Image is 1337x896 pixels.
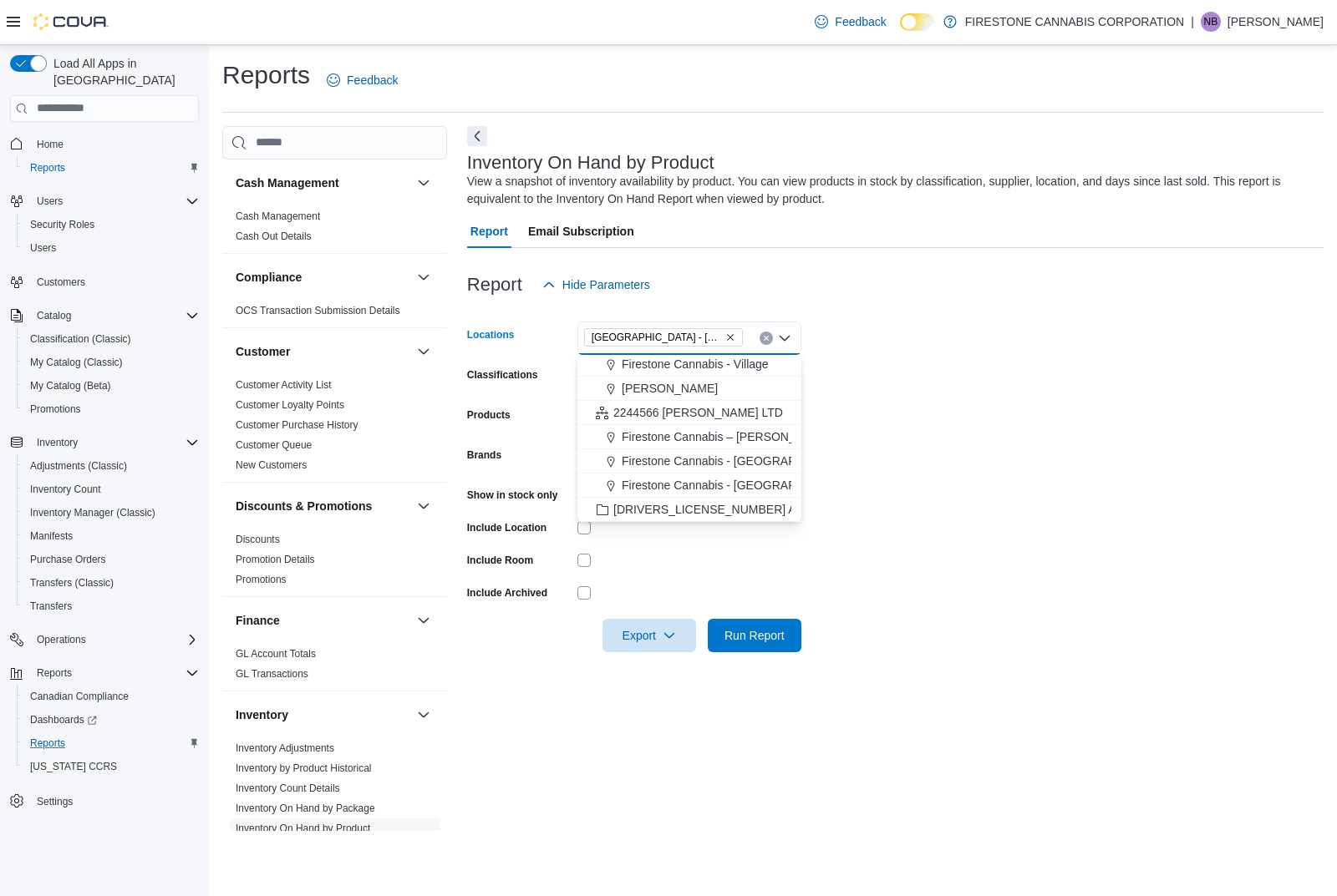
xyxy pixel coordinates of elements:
button: Compliance [414,267,434,287]
div: View a snapshot of inventory availability by product. You can view products in stock by classific... [467,173,1315,208]
span: Dashboards [23,710,199,730]
span: Manifests [30,529,73,543]
span: 2244566 [PERSON_NAME] LTD [613,404,783,421]
span: Home [30,134,199,154]
span: Inventory Manager (Classic) [23,503,199,523]
a: Home [30,134,70,154]
button: Firestone Cannabis - [GEOGRAPHIC_DATA] [577,473,801,498]
span: Discounts [236,533,280,546]
span: Customer Queue [236,438,312,452]
a: Adjustments (Classic) [23,456,134,476]
span: OCS Transaction Submission Details [236,304,400,317]
span: Hide Parameters [562,276,650,293]
button: Reports [17,156,206,180]
button: Customers [3,270,206,294]
span: Export [613,619,686,652]
span: My Catalog (Beta) [23,376,199,396]
a: Security Roles [23,215,101,235]
button: Operations [3,628,206,651]
span: Firestone Cannabis - Village [622,356,769,372]
h1: Reports [222,58,310,92]
button: Users [17,236,206,260]
button: Cash Management [414,173,434,193]
a: Reports [23,733,72,753]
span: Purchase Orders [30,553,106,566]
button: Users [3,190,206,213]
button: Export [602,619,696,652]
span: Customers [37,276,85,289]
span: Transfers (Classic) [23,573,199,593]
button: Cash Management [236,175,410,191]
div: Discounts & Promotions [222,529,447,596]
a: [US_STATE] CCRS [23,757,124,777]
button: Remove Cannabis Station - Edmonton from selection in this group [725,332,735,342]
label: Products [467,408,511,422]
span: Adjustments (Classic) [23,456,199,476]
button: Inventory [414,705,434,725]
a: Users [23,238,63,258]
a: Discounts [236,534,280,545]
a: My Catalog (Beta) [23,376,118,396]
h3: Customer [236,343,290,360]
span: Cannabis Station - Edmonton [584,328,743,347]
span: My Catalog (Beta) [30,379,111,392]
h3: Report [467,275,522,295]
span: Customers [30,271,199,292]
span: Inventory On Hand by Package [236,802,375,815]
a: Inventory Manager (Classic) [23,503,162,523]
button: Purchase Orders [17,548,206,571]
button: Discounts & Promotions [414,496,434,516]
button: Canadian Compliance [17,685,206,708]
a: Feedback [808,5,892,38]
span: Inventory [30,433,199,453]
span: Reports [23,733,199,753]
a: Promotions [236,574,287,585]
div: Customer [222,375,447,482]
span: Feedback [347,72,398,89]
nav: Complex example [10,125,199,857]
a: Inventory Adjustments [236,742,334,754]
div: Choose from the following options [577,231,801,522]
h3: Inventory On Hand by Product [467,153,714,173]
div: nichol babiak [1201,12,1221,32]
button: [DRIVERS_LICENSE_NUMBER] Alberta LTD [577,498,801,522]
a: Customer Queue [236,439,312,451]
span: Home [37,138,64,151]
a: Cash Management [236,210,320,222]
span: Manifests [23,526,199,546]
a: Inventory On Hand by Product [236,823,370,834]
button: Inventory Count [17,478,206,501]
button: Clear input [760,332,773,345]
span: Users [30,241,56,255]
span: [DRIVERS_LICENSE_NUMBER] Alberta LTD [613,501,850,518]
label: Classifications [467,368,538,382]
a: Cash Out Details [236,230,312,242]
a: Manifests [23,526,79,546]
a: Promotion Details [236,554,315,565]
button: Inventory [30,433,84,453]
a: Inventory by Product Historical [236,762,372,774]
span: Cash Out Details [236,230,312,243]
span: Customer Activity List [236,378,332,392]
button: Next [467,126,487,146]
span: Inventory Count Details [236,782,340,795]
span: Run Report [724,627,785,644]
a: GL Transactions [236,668,308,680]
a: Inventory Count Details [236,782,340,794]
span: Promotions [30,402,81,416]
span: Adjustments (Classic) [30,459,127,473]
span: Email Subscription [528,215,634,248]
span: GL Account Totals [236,647,316,661]
span: Inventory On Hand by Product [236,822,370,835]
a: Promotions [23,399,88,419]
h3: Cash Management [236,175,339,191]
span: Reports [30,663,199,683]
button: Inventory [236,706,410,723]
a: Customer Activity List [236,379,332,391]
button: Settings [3,788,206,812]
button: Discounts & Promotions [236,498,410,514]
button: Transfers [17,595,206,618]
h3: Discounts & Promotions [236,498,372,514]
a: Inventory On Hand by Package [236,802,375,814]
